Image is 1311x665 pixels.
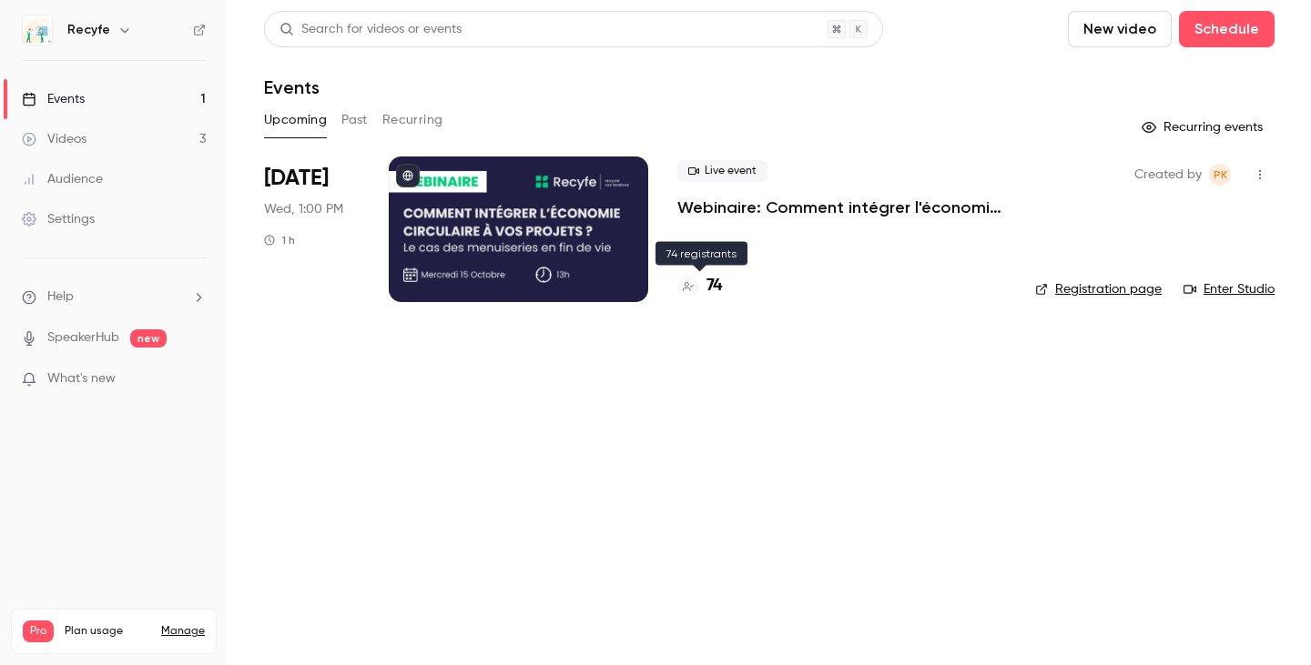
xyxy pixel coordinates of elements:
span: Created by [1134,164,1202,186]
a: SpeakerHub [47,328,119,348]
button: New video [1068,11,1172,47]
a: 74 [677,274,722,298]
a: Registration page [1035,280,1162,298]
button: Recurring [382,106,443,135]
span: Help [47,287,74,307]
div: 1 h [264,233,295,247]
h6: Recyfe [67,21,110,39]
h4: 74 [706,274,722,298]
span: Pro [23,620,54,642]
span: Pauline KATCHAVENDA [1209,164,1231,186]
img: Recyfe [23,15,52,45]
div: Settings [22,210,95,228]
span: [DATE] [264,164,329,193]
span: Wed, 1:00 PM [264,200,343,218]
li: help-dropdown-opener [22,287,206,307]
h1: Events [264,76,320,98]
span: new [130,329,167,348]
button: Upcoming [264,106,327,135]
div: Events [22,90,85,108]
div: Search for videos or events [279,20,462,39]
span: What's new [47,369,116,388]
span: Live event [677,160,767,182]
a: Manage [161,624,205,639]
span: PK [1214,164,1227,186]
button: Past [341,106,368,135]
button: Schedule [1179,11,1275,47]
a: Enter Studio [1184,280,1275,298]
div: Oct 15 Wed, 1:00 PM (Europe/Paris) [264,156,360,302]
a: Webinaire: Comment intégrer l'économie circulaire dans vos projets ? [677,196,1006,218]
div: Audience [22,170,103,188]
button: Recurring events [1133,113,1275,142]
div: Videos [22,130,86,148]
span: Plan usage [65,624,150,639]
